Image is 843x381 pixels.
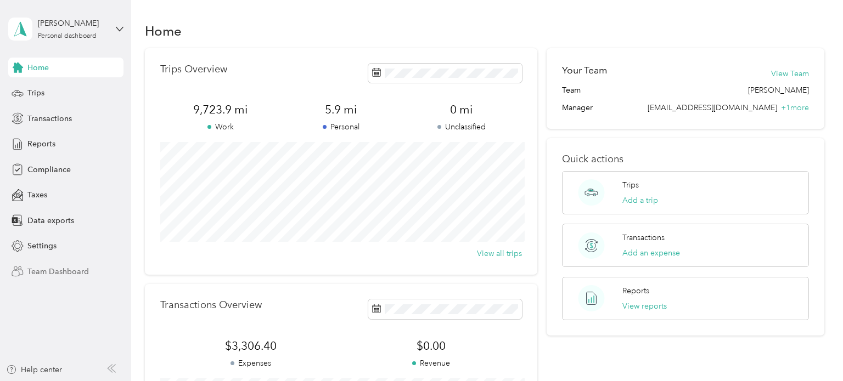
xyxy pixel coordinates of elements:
span: Team [562,84,581,96]
p: Transactions Overview [160,299,262,311]
span: Taxes [27,189,47,201]
span: Team Dashboard [27,266,89,277]
span: [PERSON_NAME] [748,84,809,96]
p: Transactions [622,232,665,243]
span: Reports [27,138,55,150]
button: View all trips [477,248,522,259]
span: + 1 more [781,103,809,112]
p: Trips Overview [160,64,227,75]
p: Unclassified [401,121,522,133]
div: Personal dashboard [38,33,97,39]
span: Trips [27,87,44,99]
p: Personal [280,121,401,133]
span: 0 mi [401,102,522,117]
div: [PERSON_NAME] [38,18,106,29]
p: Quick actions [562,153,808,165]
button: View reports [622,300,667,312]
p: Revenue [341,357,521,369]
iframe: Everlance-gr Chat Button Frame [782,320,843,381]
span: Settings [27,240,57,252]
h2: Your Team [562,64,607,77]
span: Data exports [27,215,74,226]
h1: Home [145,25,182,37]
span: Compliance [27,164,71,175]
span: 9,723.9 mi [160,102,281,117]
span: Home [27,62,49,73]
button: Add an expense [622,247,680,259]
p: Trips [622,179,639,191]
span: 5.9 mi [280,102,401,117]
button: Add a trip [622,195,658,206]
span: Transactions [27,113,72,124]
p: Work [160,121,281,133]
button: View Team [771,68,809,79]
span: [EMAIL_ADDRESS][DOMAIN_NAME] [648,103,777,112]
button: Help center [6,364,62,376]
span: Manager [562,102,593,113]
p: Reports [622,285,649,297]
p: Expenses [160,357,341,369]
span: $3,306.40 [160,338,341,354]
span: $0.00 [341,338,521,354]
